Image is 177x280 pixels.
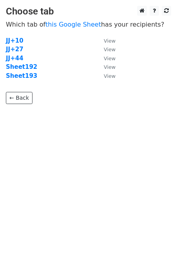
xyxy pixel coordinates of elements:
a: JJ+27 [6,46,23,53]
small: View [104,73,116,79]
a: Sheet192 [6,63,37,70]
small: View [104,38,116,44]
a: ← Back [6,92,33,104]
a: View [96,72,116,79]
a: View [96,46,116,53]
a: View [96,63,116,70]
a: View [96,55,116,62]
small: View [104,64,116,70]
a: JJ+44 [6,55,23,62]
small: View [104,47,116,52]
a: JJ+10 [6,37,23,44]
p: Which tab of has your recipients? [6,20,171,29]
a: this Google Sheet [45,21,101,28]
a: View [96,37,116,44]
a: Sheet193 [6,72,37,79]
small: View [104,56,116,61]
h3: Choose tab [6,6,171,17]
